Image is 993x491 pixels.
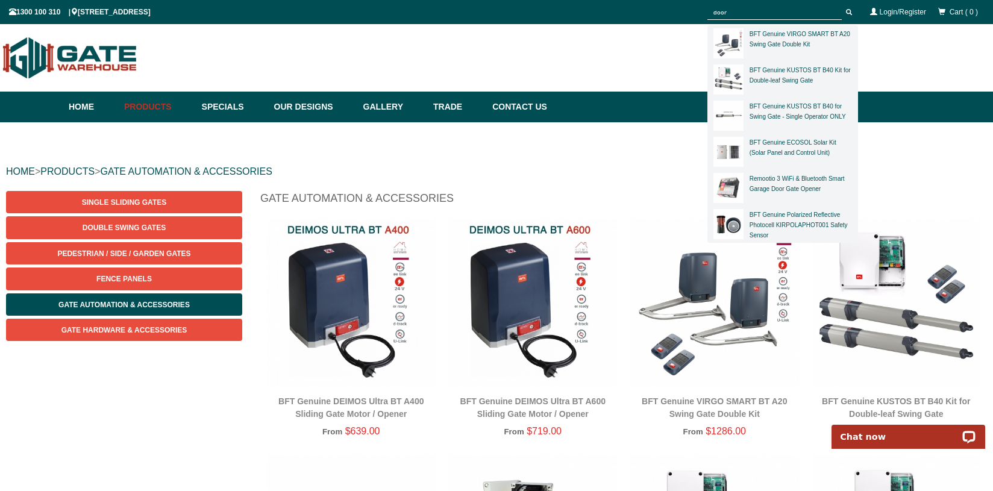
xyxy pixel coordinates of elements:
span: $1286.00 [706,426,746,436]
span: $719.00 [527,426,562,436]
span: From [683,427,703,436]
h1: Gate Automation & Accessories [260,191,987,212]
a: Remootio 3 WiFi & Bluetooth Smart Garage Door Gate Opener [750,175,845,192]
span: From [504,427,524,436]
a: BFT Genuine DEIMOS Ultra BT A400 Sliding Gate Motor / Opener [278,396,424,419]
img: Remootio 3 WiFi & Bluetooth Smart Garage Door Gate Opener - remootio 3 wifi bluetooth smart garag... [713,173,744,203]
img: BFT Genuine KUSTOS BT B40 Kit for Double-leaf Swing Gate - bft genuine kustos bt b40 kit for doub... [713,64,744,95]
img: BFT Genuine VIRGO SMART BT A20 Swing Gate Double Kit - Gate Warehouse [630,218,800,388]
a: BFT Genuine ECOSOL Solar Kit (Solar Panel and Control Unit) [750,139,836,156]
div: > > [6,152,987,191]
a: Specials [196,92,268,122]
a: Our Designs [268,92,357,122]
a: Gate Automation & Accessories [6,293,242,316]
a: Fence Panels [6,267,242,290]
a: Home [69,92,118,122]
img: BFT Genuine KUSTOS BT B40 for Swing Gate - Single Operator ONLY - bft genuine kustos bt b40 for s... [713,101,744,131]
a: BFT Genuine VIRGO SMART BT A20 Swing Gate Double Kit [642,396,787,419]
span: Cart ( 0 ) [950,8,978,16]
a: BFT Genuine DEIMOS Ultra BT A600 Sliding Gate Motor / Opener [460,396,606,419]
a: Login/Register [880,8,926,16]
img: BFT Genuine DEIMOS Ultra BT A400 Sliding Gate Motor / Opener - Gate Warehouse [266,218,436,388]
iframe: LiveChat chat widget [824,411,993,449]
span: Gate Automation & Accessories [58,301,190,309]
a: Pedestrian / Side / Garden Gates [6,242,242,264]
a: Gallery [357,92,427,122]
span: Single Sliding Gates [82,198,166,207]
span: Fence Panels [96,275,152,283]
a: BFT Genuine KUSTOS BT B40 for Swing Gate - Single Operator ONLY [750,103,846,120]
a: BFT Genuine VIRGO SMART BT A20 Swing Gate Double Kit [750,31,850,48]
span: $639.00 [345,426,380,436]
a: HOME [6,166,35,177]
a: Trade [427,92,486,122]
a: Double Swing Gates [6,216,242,239]
span: Pedestrian / Side / Garden Gates [57,249,190,258]
img: BFT Genuine KUSTOS BT B40 Kit for Double-leaf Swing Gate - Gate Warehouse [812,218,982,388]
span: 1300 100 310 | [STREET_ADDRESS] [9,8,151,16]
span: Gate Hardware & Accessories [61,326,187,334]
a: BFT Genuine KUSTOS BT B40 Kit for Double-leaf Swing Gate [750,67,851,84]
a: Contact Us [486,92,547,122]
img: BFT Genuine VIRGO SMART BT A20 Swing Gate Double Kit - bft genuine virgo smart bt a20 swing gate ... [713,28,744,58]
a: BFT Genuine Polarized Reflective Photocell KIRPOLAPHOT001 Safety Sensor [750,211,848,239]
img: BFT Genuine ECOSOL Solar Kit (Solar Panel and Control Unit) - bft genuine ecosol solar kit solar ... [713,137,744,167]
a: Single Sliding Gates [6,191,242,213]
span: Double Swing Gates [83,224,166,232]
img: BFT Genuine Polarized Reflective Photocell KIRPOLAPHOT001 Safety Sensor - bft genuine polarized r... [713,209,744,239]
a: Products [118,92,196,122]
a: Gate Hardware & Accessories [6,319,242,341]
span: From [322,427,342,436]
input: SEARCH PRODUCTS [707,5,842,20]
a: PRODUCTS [40,166,95,177]
a: BFT Genuine KUSTOS BT B40 Kit for Double-leaf Swing Gate [822,396,970,419]
img: BFT Genuine DEIMOS Ultra BT A600 Sliding Gate Motor / Opener - Gate Warehouse [448,218,618,388]
a: GATE AUTOMATION & ACCESSORIES [100,166,272,177]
